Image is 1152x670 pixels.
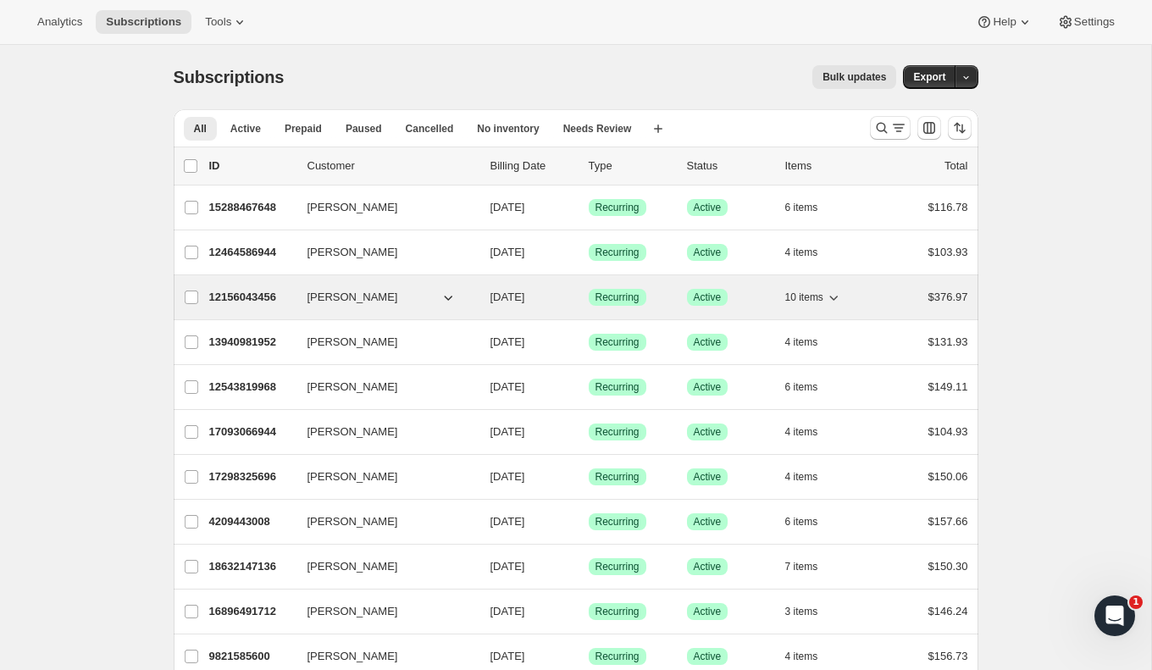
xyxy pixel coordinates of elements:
[785,470,818,484] span: 4 items
[694,380,722,394] span: Active
[209,199,294,216] p: 15288467648
[785,515,818,529] span: 6 items
[297,508,467,535] button: [PERSON_NAME]
[209,334,294,351] p: 13940981952
[595,560,640,573] span: Recurring
[785,425,818,439] span: 4 items
[1047,10,1125,34] button: Settings
[106,15,181,29] span: Subscriptions
[785,196,837,219] button: 6 items
[595,380,640,394] span: Recurring
[209,244,294,261] p: 12464586944
[209,158,968,174] div: IDCustomerBilling DateTypeStatusItemsTotal
[297,418,467,446] button: [PERSON_NAME]
[595,201,640,214] span: Recurring
[1074,15,1115,29] span: Settings
[785,465,837,489] button: 4 items
[595,425,640,439] span: Recurring
[645,117,672,141] button: Create new view
[812,65,896,89] button: Bulk updates
[297,598,467,625] button: [PERSON_NAME]
[694,201,722,214] span: Active
[209,424,294,440] p: 17093066944
[694,515,722,529] span: Active
[27,10,92,34] button: Analytics
[822,70,886,84] span: Bulk updates
[307,289,398,306] span: [PERSON_NAME]
[595,470,640,484] span: Recurring
[205,15,231,29] span: Tools
[694,425,722,439] span: Active
[687,158,772,174] p: Status
[694,470,722,484] span: Active
[785,201,818,214] span: 6 items
[928,605,968,617] span: $146.24
[928,201,968,213] span: $116.78
[209,468,294,485] p: 17298325696
[230,122,261,136] span: Active
[174,68,285,86] span: Subscriptions
[209,289,294,306] p: 12156043456
[595,605,640,618] span: Recurring
[490,515,525,528] span: [DATE]
[307,199,398,216] span: [PERSON_NAME]
[490,470,525,483] span: [DATE]
[297,553,467,580] button: [PERSON_NAME]
[285,122,322,136] span: Prepaid
[209,600,968,623] div: 16896491712[PERSON_NAME][DATE]SuccessRecurringSuccessActive3 items$146.24
[785,380,818,394] span: 6 items
[785,246,818,259] span: 4 items
[785,375,837,399] button: 6 items
[307,244,398,261] span: [PERSON_NAME]
[589,158,673,174] div: Type
[694,246,722,259] span: Active
[903,65,955,89] button: Export
[1094,595,1135,636] iframe: Intercom live chat
[194,122,207,136] span: All
[694,291,722,304] span: Active
[917,116,941,140] button: Customize table column order and visibility
[209,465,968,489] div: 17298325696[PERSON_NAME][DATE]SuccessRecurringSuccessActive4 items$150.06
[96,10,191,34] button: Subscriptions
[785,420,837,444] button: 4 items
[928,470,968,483] span: $150.06
[595,291,640,304] span: Recurring
[694,650,722,663] span: Active
[785,330,837,354] button: 4 items
[694,560,722,573] span: Active
[785,291,823,304] span: 10 items
[490,201,525,213] span: [DATE]
[785,335,818,349] span: 4 items
[209,420,968,444] div: 17093066944[PERSON_NAME][DATE]SuccessRecurringSuccessActive4 items$104.93
[785,241,837,264] button: 4 items
[928,425,968,438] span: $104.93
[785,285,842,309] button: 10 items
[785,650,818,663] span: 4 items
[948,116,972,140] button: Sort the results
[209,555,968,579] div: 18632147136[PERSON_NAME][DATE]SuccessRecurringSuccessActive7 items$150.30
[785,510,837,534] button: 6 items
[406,122,454,136] span: Cancelled
[913,70,945,84] span: Export
[209,510,968,534] div: 4209443008[PERSON_NAME][DATE]SuccessRecurringSuccessActive6 items$157.66
[785,158,870,174] div: Items
[490,158,575,174] p: Billing Date
[297,643,467,670] button: [PERSON_NAME]
[209,285,968,309] div: 12156043456[PERSON_NAME][DATE]SuccessRecurringSuccessActive10 items$376.97
[785,560,818,573] span: 7 items
[490,246,525,258] span: [DATE]
[785,600,837,623] button: 3 items
[928,560,968,573] span: $150.30
[694,335,722,349] span: Active
[595,650,640,663] span: Recurring
[944,158,967,174] p: Total
[785,555,837,579] button: 7 items
[209,603,294,620] p: 16896491712
[209,648,294,665] p: 9821585600
[307,468,398,485] span: [PERSON_NAME]
[1129,595,1143,609] span: 1
[993,15,1016,29] span: Help
[307,558,398,575] span: [PERSON_NAME]
[490,380,525,393] span: [DATE]
[307,513,398,530] span: [PERSON_NAME]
